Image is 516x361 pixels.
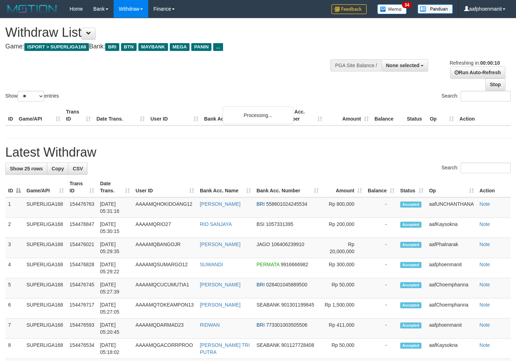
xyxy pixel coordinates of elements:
[365,197,397,218] td: -
[170,43,190,51] span: MEGA
[213,43,223,51] span: ...
[257,282,265,287] span: BRI
[121,43,137,51] span: BTN
[257,221,265,227] span: BSI
[322,238,365,258] td: Rp 20,000,000
[278,105,325,126] th: Bank Acc. Number
[426,258,477,278] td: aafphoenmanit
[10,166,43,171] span: Show 25 rows
[418,4,453,14] img: panduan.png
[426,218,477,238] td: aafKaysokna
[24,278,67,298] td: SUPERLIGA168
[97,298,133,319] td: [DATE] 05:27:05
[67,339,97,359] td: 154476534
[377,4,407,14] img: Button%20Memo.svg
[322,298,365,319] td: Rp 1,500,000
[133,319,197,339] td: AAAAMQDARMAD23
[5,91,59,101] label: Show entries
[52,166,64,171] span: Copy
[133,177,197,197] th: User ID: activate to sort column ascending
[97,218,133,238] td: [DATE] 05:30:15
[322,177,365,197] th: Amount: activate to sort column ascending
[200,262,223,267] a: SUWANDI
[400,202,421,208] span: Accepted
[386,63,420,68] span: None selected
[400,322,421,328] span: Accepted
[5,218,24,238] td: 2
[254,177,322,197] th: Bank Acc. Number: activate to sort column ascending
[67,238,97,258] td: 154476021
[67,177,97,197] th: Trans ID: activate to sort column ascending
[67,319,97,339] td: 154476593
[133,197,197,218] td: AAAAMQHOKIDOANG12
[63,105,94,126] th: Trans ID
[18,91,44,101] select: Showentries
[5,105,16,126] th: ID
[442,163,511,173] label: Search:
[365,177,397,197] th: Balance: activate to sort column ascending
[133,218,197,238] td: AAAAMQRIO27
[365,258,397,278] td: -
[397,177,426,197] th: Status: activate to sort column ascending
[382,59,428,71] button: None selected
[480,342,490,348] a: Note
[5,339,24,359] td: 8
[322,339,365,359] td: Rp 50,000
[200,201,240,207] a: [PERSON_NAME]
[480,302,490,308] a: Note
[426,298,477,319] td: aafChoemphanna
[450,60,500,66] span: Refreshing in:
[427,105,457,126] th: Op
[281,342,314,348] span: Copy 901127728408 to clipboard
[457,105,511,126] th: Action
[266,322,307,328] span: Copy 773301003505506 to clipboard
[200,241,240,247] a: [PERSON_NAME]
[480,60,500,66] strong: 00:00:10
[5,163,47,175] a: Show 25 rows
[200,282,240,287] a: [PERSON_NAME]
[97,339,133,359] td: [DATE] 05:18:02
[148,105,201,126] th: User ID
[426,197,477,218] td: aafUNCHANTHANA
[322,278,365,298] td: Rp 50,000
[322,319,365,339] td: Rp 411,000
[372,105,404,126] th: Balance
[5,238,24,258] td: 3
[67,298,97,319] td: 154476717
[105,43,119,51] span: BRI
[266,282,307,287] span: Copy 028401045889500 to clipboard
[400,222,421,228] span: Accepted
[133,238,197,258] td: AAAAMQBANGOJR
[365,319,397,339] td: -
[365,339,397,359] td: -
[400,343,421,349] span: Accepted
[24,298,67,319] td: SUPERLIGA168
[200,302,240,308] a: [PERSON_NAME]
[365,218,397,238] td: -
[223,106,293,124] div: Processing...
[257,241,270,247] span: JAGO
[442,91,511,101] label: Search:
[485,78,505,91] a: Stop
[5,4,59,14] img: MOTION_logo.png
[24,319,67,339] td: SUPERLIGA168
[365,278,397,298] td: -
[47,163,68,175] a: Copy
[200,221,232,227] a: RIO SANJAYA
[330,59,381,71] div: PGA Site Balance /
[5,25,337,40] h1: Withdraw List
[322,258,365,278] td: Rp 300,000
[138,43,168,51] span: MAYBANK
[257,262,280,267] span: PERMATA
[73,166,83,171] span: CSV
[480,282,490,287] a: Note
[271,241,304,247] span: Copy 106406239910 to clipboard
[24,258,67,278] td: SUPERLIGA168
[5,258,24,278] td: 4
[67,278,97,298] td: 154476745
[400,242,421,248] span: Accepted
[331,4,367,14] img: Feedback.jpg
[67,258,97,278] td: 154476828
[24,238,67,258] td: SUPERLIGA168
[322,218,365,238] td: Rp 200,000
